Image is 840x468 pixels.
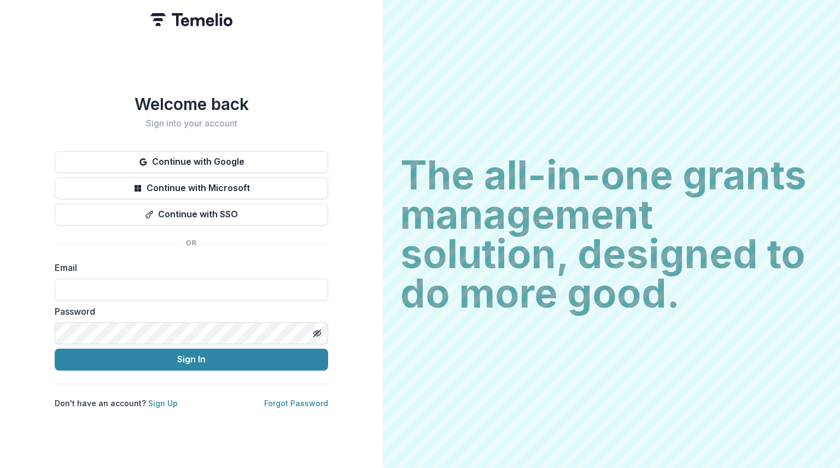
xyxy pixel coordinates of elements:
[55,118,328,129] h2: Sign into your account
[55,397,178,409] p: Don't have an account?
[55,349,328,371] button: Sign In
[150,13,232,26] img: Temelio
[55,177,328,199] button: Continue with Microsoft
[264,398,328,408] a: Forgot Password
[55,305,322,318] label: Password
[308,325,326,342] button: Toggle password visibility
[55,151,328,173] button: Continue with Google
[148,398,178,408] a: Sign Up
[55,261,322,274] label: Email
[55,204,328,226] button: Continue with SSO
[55,94,328,114] h1: Welcome back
